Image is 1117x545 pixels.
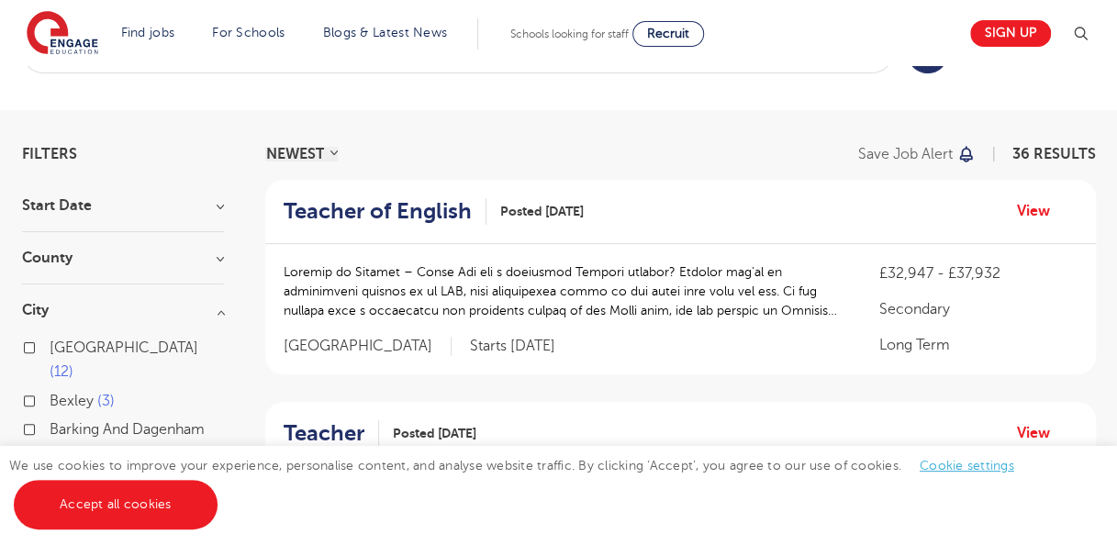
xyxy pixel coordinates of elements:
[393,424,476,443] span: Posted [DATE]
[1012,146,1096,162] span: 36 RESULTS
[50,339,61,351] input: [GEOGRAPHIC_DATA] 12
[970,20,1051,47] a: Sign up
[284,420,364,447] h2: Teacher
[323,26,448,39] a: Blogs & Latest News
[9,459,1033,511] span: We use cookies to improve your experience, personalise content, and analyse website traffic. By c...
[121,26,175,39] a: Find jobs
[510,28,629,40] span: Schools looking for staff
[50,421,205,438] span: Barking And Dagenham
[50,363,73,380] span: 12
[858,147,977,161] button: Save job alert
[632,21,704,47] a: Recruit
[1017,421,1064,445] a: View
[27,11,98,57] img: Engage Education
[858,147,953,161] p: Save job alert
[50,393,94,409] span: Bexley
[470,337,555,356] p: Starts [DATE]
[22,250,224,265] h3: County
[284,198,472,225] h2: Teacher of English
[50,421,61,433] input: Barking And Dagenham 2
[284,198,486,225] a: Teacher of English
[22,303,224,317] h3: City
[212,26,285,39] a: For Schools
[22,147,77,161] span: Filters
[647,27,689,40] span: Recruit
[284,262,843,320] p: Loremip do Sitamet – Conse Adi eli s doeiusmod Tempori utlabor? Etdolor mag’al en adminimveni qui...
[50,393,61,405] input: Bexley 3
[500,202,584,221] span: Posted [DATE]
[14,480,218,529] a: Accept all cookies
[878,334,1077,356] p: Long Term
[878,298,1077,320] p: Secondary
[284,420,379,447] a: Teacher
[284,337,452,356] span: [GEOGRAPHIC_DATA]
[50,339,198,356] span: [GEOGRAPHIC_DATA]
[920,459,1014,473] a: Cookie settings
[22,198,224,213] h3: Start Date
[878,262,1077,284] p: £32,947 - £37,932
[1017,199,1064,223] a: View
[97,393,115,409] span: 3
